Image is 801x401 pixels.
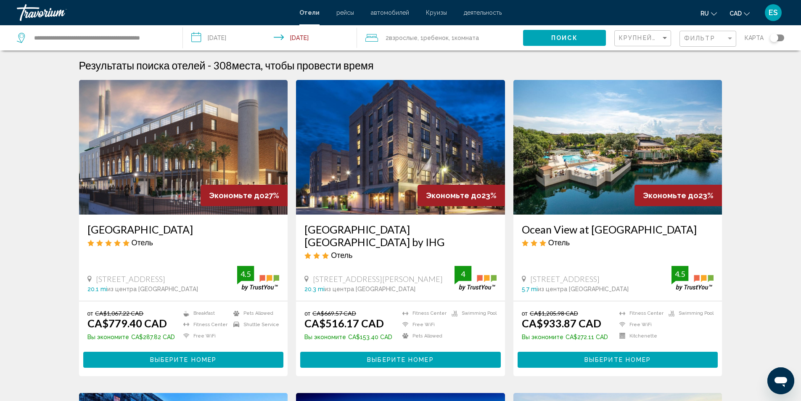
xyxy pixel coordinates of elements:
[418,185,505,206] div: 23%
[79,59,206,72] h1: Результаты поиска отелей
[208,59,211,72] span: -
[386,32,418,44] span: 2
[304,334,346,340] span: Вы экономите
[17,4,291,21] a: Travorium
[304,334,392,340] p: CA$153.40 CAD
[423,35,449,41] span: Ребенок
[426,9,447,16] a: Круизы
[371,9,409,16] a: автомобилей
[209,191,264,200] span: Экономьте до
[513,80,722,215] a: Hotel image
[730,7,750,19] button: Change currency
[634,185,722,206] div: 23%
[455,269,471,279] div: 4
[107,286,198,292] span: из центра [GEOGRAPHIC_DATA]
[398,332,447,340] li: Pets Allowed
[179,321,229,328] li: Fitness Center
[304,286,325,292] span: 20.3 mi
[538,286,629,292] span: из центра [GEOGRAPHIC_DATA]
[87,334,129,340] span: Вы экономите
[96,274,165,284] span: [STREET_ADDRESS]
[300,352,501,367] button: Выберите номер
[684,35,715,42] span: Фильтр
[701,10,709,17] span: ru
[551,35,578,42] span: Поиск
[522,223,714,236] a: Ocean View at [GEOGRAPHIC_DATA]
[643,191,698,200] span: Экономьте до
[522,238,714,247] div: 3 star Hotel
[615,321,664,328] li: Free WiFi
[95,310,143,317] del: CA$1,067.22 CAD
[455,35,479,41] span: Комната
[87,223,280,236] a: [GEOGRAPHIC_DATA]
[398,310,447,317] li: Fitness Center
[584,357,651,364] span: Выберите номер
[304,317,384,329] ins: CA$516.17 CAD
[530,274,600,284] span: [STREET_ADDRESS]
[331,250,352,260] span: Отель
[367,357,434,364] span: Выберите номер
[179,332,229,340] li: Free WiFi
[389,35,418,41] span: Взрослые
[183,25,357,50] button: Check-in date: Aug 31, 2025 Check-out date: Sep 3, 2025
[418,32,449,44] span: , 1
[522,317,601,329] ins: CA$933.87 CAD
[150,357,217,364] span: Выберите номер
[449,32,479,44] span: , 1
[83,352,284,367] button: Выберите номер
[522,310,528,317] span: от
[325,286,415,292] span: из центра [GEOGRAPHIC_DATA]
[615,310,664,317] li: Fitness Center
[232,59,374,72] span: места, чтобы провести время
[300,354,501,363] a: Выберите номер
[671,266,714,291] img: trustyou-badge.svg
[522,286,538,292] span: 5.7 mi
[398,321,447,328] li: Free WiFi
[767,367,794,394] iframe: Button to launch messaging window
[213,59,374,72] h2: 308
[201,185,288,206] div: 27%
[87,286,107,292] span: 20.1 mi
[87,310,93,317] span: от
[679,30,736,48] button: Filter
[179,310,229,317] li: Breakfast
[464,9,502,16] span: деятельность
[762,4,784,21] button: User Menu
[296,80,505,215] img: Hotel image
[87,334,175,340] p: CA$287.82 CAD
[304,310,310,317] span: от
[518,352,718,367] button: Выберите номер
[79,80,288,215] img: Hotel image
[304,250,497,260] div: 3 star Hotel
[455,266,497,291] img: trustyou-badge.svg
[336,9,354,16] a: рейсы
[615,332,664,340] li: Kitchenette
[357,25,523,50] button: Travelers: 2 adults, 1 child
[671,269,688,279] div: 4.5
[87,238,280,247] div: 5 star Hotel
[313,274,443,284] span: [STREET_ADDRESS][PERSON_NAME]
[87,317,167,329] ins: CA$779.40 CAD
[299,9,320,16] a: Отели
[619,35,719,41] span: Крупнейшие сбережения
[447,310,497,317] li: Swimming Pool
[701,7,717,19] button: Change language
[548,238,570,247] span: Отель
[426,191,481,200] span: Экономьте до
[523,30,606,45] button: Поиск
[304,223,497,248] a: [GEOGRAPHIC_DATA] [GEOGRAPHIC_DATA] by IHG
[764,34,784,42] button: Toggle map
[229,321,279,328] li: Shuttle Service
[522,334,563,340] span: Вы экономите
[132,238,153,247] span: Отель
[530,310,578,317] del: CA$1,205.98 CAD
[229,310,279,317] li: Pets Allowed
